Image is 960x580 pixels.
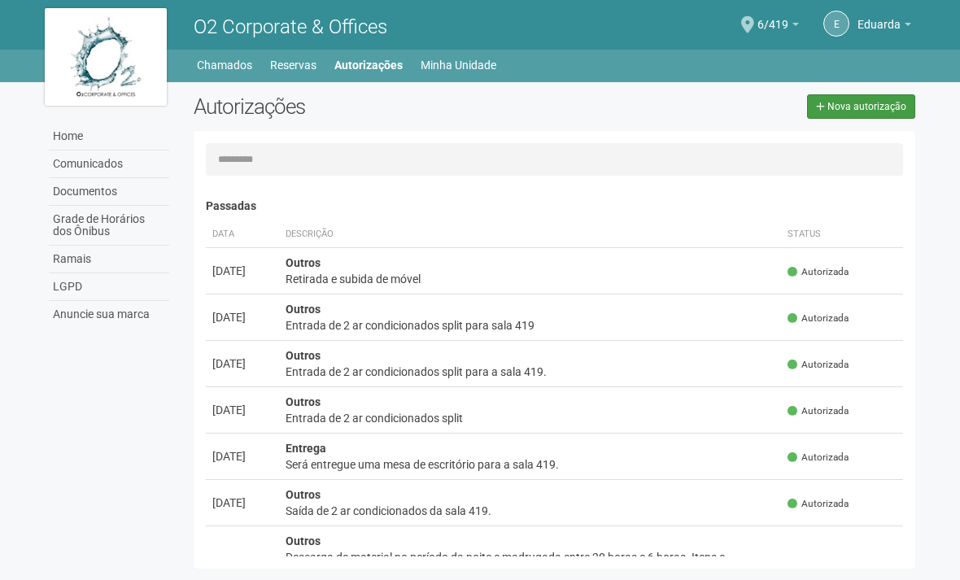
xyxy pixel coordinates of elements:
[286,410,775,426] div: Entrada de 2 ar condicionados split
[49,246,169,273] a: Ramais
[788,497,849,511] span: Autorizada
[286,395,321,408] strong: Outros
[212,495,273,511] div: [DATE]
[334,54,403,76] a: Autorizações
[206,200,903,212] h4: Passadas
[757,20,799,33] a: 6/419
[286,271,775,287] div: Retirada e subida de móvel
[286,503,775,519] div: Saída de 2 ar condicionados da sala 419.
[781,221,903,248] th: Status
[279,221,781,248] th: Descrição
[286,488,321,501] strong: Outros
[286,317,775,334] div: Entrada de 2 ar condicionados split para sala 419
[857,20,911,33] a: Eduarda
[212,448,273,464] div: [DATE]
[212,309,273,325] div: [DATE]
[212,263,273,279] div: [DATE]
[206,221,279,248] th: Data
[788,312,849,325] span: Autorizada
[788,358,849,372] span: Autorizada
[49,178,169,206] a: Documentos
[286,256,321,269] strong: Outros
[49,123,169,150] a: Home
[788,265,849,279] span: Autorizada
[757,2,788,31] span: 6/419
[286,442,326,455] strong: Entrega
[212,355,273,372] div: [DATE]
[49,206,169,246] a: Grade de Horários dos Ônibus
[788,404,849,418] span: Autorizada
[194,15,387,38] span: O2 Corporate & Offices
[286,456,775,473] div: Será entregue uma mesa de escritório para a sala 419.
[194,94,542,119] h2: Autorizações
[45,8,167,106] img: logo.jpg
[823,11,849,37] a: E
[827,101,906,112] span: Nova autorização
[197,54,252,76] a: Chamados
[286,534,321,547] strong: Outros
[49,301,169,328] a: Anuncie sua marca
[788,451,849,464] span: Autorizada
[857,2,901,31] span: Eduarda
[49,273,169,301] a: LGPD
[421,54,496,76] a: Minha Unidade
[286,349,321,362] strong: Outros
[286,364,775,380] div: Entrada de 2 ar condicionados split para a sala 419.
[286,303,321,316] strong: Outros
[212,402,273,418] div: [DATE]
[807,94,915,119] a: Nova autorização
[270,54,316,76] a: Reservas
[49,150,169,178] a: Comunicados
